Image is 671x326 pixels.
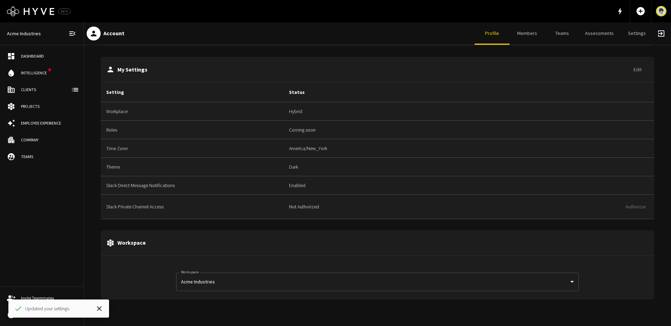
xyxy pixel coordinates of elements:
div: Invite Teammates [21,295,77,301]
h2: My Settings [117,66,626,73]
img: User Avatar [657,7,665,15]
h6: Account [103,29,124,38]
a: Profile [475,22,510,45]
td: Slack Direct Message Notifications [101,176,283,195]
div: client navigation tabs [475,22,654,45]
button: Edit [626,63,649,76]
td: Not Authorized [283,195,495,219]
td: America/New_York [283,139,495,158]
label: Workspace [181,269,199,275]
div: BETA [58,8,71,14]
div: Clients [21,87,77,93]
td: Hybrid [283,102,495,121]
div: Company [21,137,77,143]
div: Updated your settings [14,304,69,313]
button: Add [633,3,648,19]
td: Enabled [283,176,495,195]
span: person [89,29,98,38]
button: close [92,302,106,316]
td: Coming soon [283,121,495,139]
span: add_circle [636,6,645,16]
div: Dashboard [21,53,77,59]
th: Status [283,82,495,102]
div: Intelligence [21,70,50,76]
a: Acme Industries [4,27,44,40]
span: water_drop [7,69,15,77]
a: Members [510,22,544,45]
div: Projects [21,103,77,110]
div: Acme Industries [176,273,579,291]
td: Time Zone [101,139,283,158]
div: Employee Experience [21,120,77,126]
span: person [106,65,115,74]
td: Slack Private Channel Access [101,195,283,219]
a: Authorize [623,200,649,213]
h2: Workspace [117,239,649,246]
a: Settings [619,22,654,45]
a: Assessments [579,22,619,45]
td: Roles [101,121,283,139]
button: Sign Out [654,27,668,40]
span: exit_to_app [657,29,665,38]
td: Dark [283,158,495,176]
th: Setting [101,82,283,102]
a: Teams [544,22,579,45]
div: Teams [21,154,77,160]
button: client-list [68,83,82,97]
td: Theme [101,158,283,176]
td: Workplace [101,102,283,121]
